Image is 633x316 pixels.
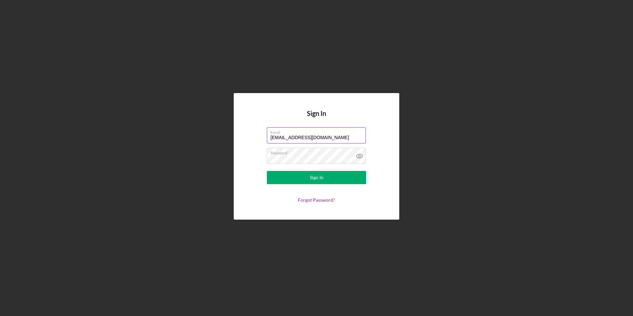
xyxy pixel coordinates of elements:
[270,128,366,135] label: Email
[310,171,323,184] div: Sign In
[298,197,335,203] a: Forgot Password?
[267,171,366,184] button: Sign In
[270,148,366,155] label: Password
[307,110,326,127] h4: Sign In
